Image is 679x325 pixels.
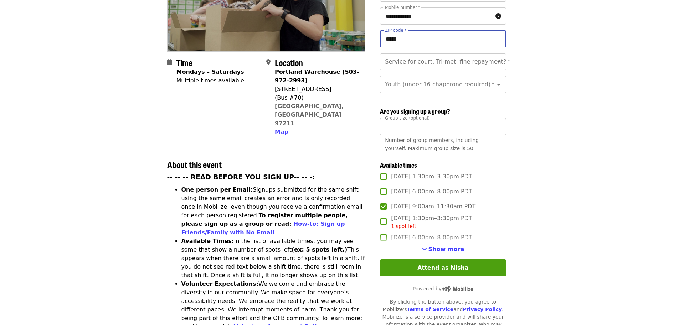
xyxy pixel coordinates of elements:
[176,68,244,75] strong: Mondays – Saturdays
[385,115,429,120] span: Group size (optional)
[428,246,464,253] span: Show more
[275,103,344,127] a: [GEOGRAPHIC_DATA], [GEOGRAPHIC_DATA] 97211
[275,128,288,135] span: Map
[181,212,348,227] strong: To register multiple people, please sign up as a group or read:
[385,5,420,10] label: Mobile number
[181,280,259,287] strong: Volunteer Expectations:
[181,220,345,236] a: How-to: Sign up Friends/Family with No Email
[275,56,303,68] span: Location
[275,93,360,102] div: (Bus #70)
[380,7,492,25] input: Mobile number
[176,76,244,85] div: Multiple times available
[181,186,366,237] li: Signups submitted for the same shift using the same email creates an error and is only recorded o...
[495,13,501,20] i: circle-info icon
[391,223,416,229] span: 1 spot left
[266,59,271,66] i: map-marker-alt icon
[494,57,504,67] button: Open
[275,68,359,84] strong: Portland Warehouse (503-972-2993)
[380,259,506,276] button: Attend as Nisha
[391,187,472,196] span: [DATE] 6:00pm–8:00pm PDT
[181,238,234,244] strong: Available Times:
[167,158,222,171] span: About this event
[181,186,253,193] strong: One person per Email:
[422,245,464,254] button: See more timeslots
[292,246,347,253] strong: (ex: 5 spots left.)
[494,80,504,90] button: Open
[380,118,506,135] input: [object Object]
[463,306,502,312] a: Privacy Policy
[385,28,406,32] label: ZIP code
[380,106,450,116] span: Are you signing up a group?
[407,306,453,312] a: Terms of Service
[275,85,360,93] div: [STREET_ADDRESS]
[391,172,472,181] span: [DATE] 1:30pm–3:30pm PDT
[176,56,192,68] span: Time
[380,160,417,169] span: Available times
[167,59,172,66] i: calendar icon
[385,137,479,151] span: Number of group members, including yourself. Maximum group size is 50
[442,286,473,292] img: Powered by Mobilize
[391,202,475,211] span: [DATE] 9:00am–11:30am PDT
[380,30,506,47] input: ZIP code
[167,173,315,181] strong: -- -- -- READ BEFORE YOU SIGN UP-- -- -:
[391,233,472,242] span: [DATE] 6:00pm–8:00pm PDT
[413,286,473,291] span: Powered by
[181,237,366,280] li: In the list of available times, you may see some that show a number of spots left This appears wh...
[391,214,472,230] span: [DATE] 1:30pm–3:30pm PDT
[275,128,288,136] button: Map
